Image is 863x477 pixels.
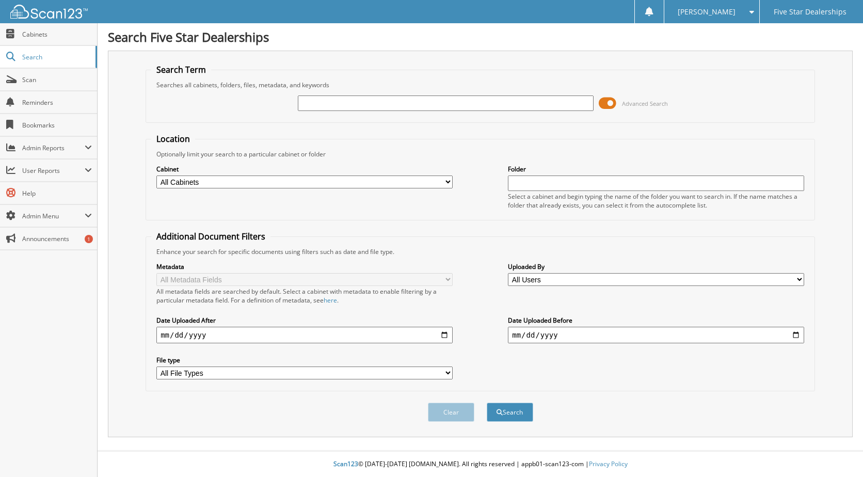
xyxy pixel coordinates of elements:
[151,133,195,145] legend: Location
[151,150,809,158] div: Optionally limit your search to a particular cabinet or folder
[156,165,453,173] label: Cabinet
[774,9,846,15] span: Five Star Dealerships
[678,9,736,15] span: [PERSON_NAME]
[22,75,92,84] span: Scan
[324,296,337,305] a: here
[22,189,92,198] span: Help
[508,192,804,210] div: Select a cabinet and begin typing the name of the folder you want to search in. If the name match...
[589,459,628,468] a: Privacy Policy
[10,5,88,19] img: scan123-logo-white.svg
[22,98,92,107] span: Reminders
[156,316,453,325] label: Date Uploaded After
[85,235,93,243] div: 1
[22,30,92,39] span: Cabinets
[487,403,533,422] button: Search
[108,28,853,45] h1: Search Five Star Dealerships
[156,262,453,271] label: Metadata
[156,356,453,364] label: File type
[151,247,809,256] div: Enhance your search for specific documents using filters such as date and file type.
[22,234,92,243] span: Announcements
[151,81,809,89] div: Searches all cabinets, folders, files, metadata, and keywords
[151,64,211,75] legend: Search Term
[508,165,804,173] label: Folder
[622,100,668,107] span: Advanced Search
[22,166,85,175] span: User Reports
[428,403,474,422] button: Clear
[22,144,85,152] span: Admin Reports
[22,53,90,61] span: Search
[156,287,453,305] div: All metadata fields are searched by default. Select a cabinet with metadata to enable filtering b...
[508,327,804,343] input: end
[333,459,358,468] span: Scan123
[22,121,92,130] span: Bookmarks
[98,452,863,477] div: © [DATE]-[DATE] [DOMAIN_NAME]. All rights reserved | appb01-scan123-com |
[22,212,85,220] span: Admin Menu
[151,231,270,242] legend: Additional Document Filters
[508,316,804,325] label: Date Uploaded Before
[508,262,804,271] label: Uploaded By
[156,327,453,343] input: start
